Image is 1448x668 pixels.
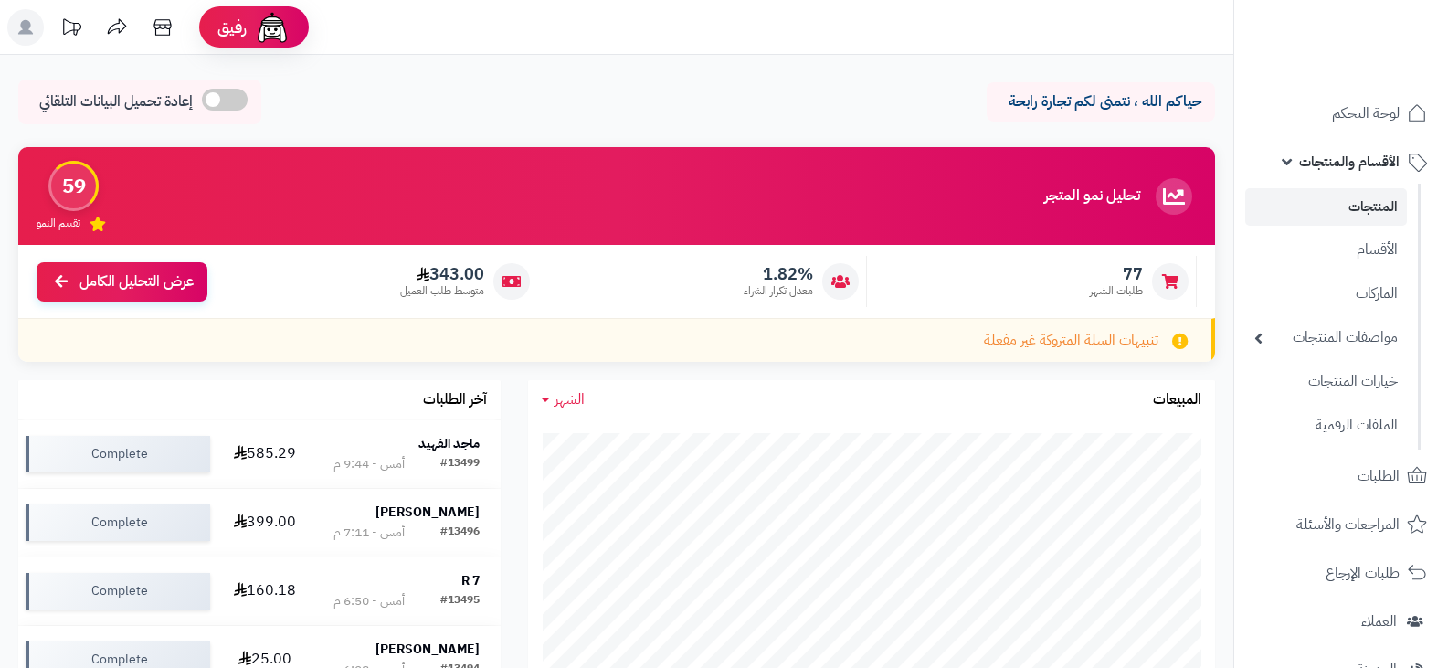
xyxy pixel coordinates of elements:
[1296,512,1400,537] span: المراجعات والأسئلة
[555,388,585,410] span: الشهر
[48,9,94,50] a: تحديثات المنصة
[744,283,813,299] span: معدل تكرار الشراء
[542,389,585,410] a: الشهر
[375,503,480,522] strong: [PERSON_NAME]
[39,91,193,112] span: إعادة تحميل البيانات التلقائي
[1090,264,1143,284] span: 77
[333,524,405,542] div: أمس - 7:11 م
[26,436,210,472] div: Complete
[1245,274,1407,313] a: الماركات
[26,573,210,610] div: Complete
[254,9,291,46] img: ai-face.png
[333,592,405,610] div: أمس - 6:50 م
[418,434,480,453] strong: ماجد الفهيد
[375,640,480,659] strong: [PERSON_NAME]
[1245,406,1407,445] a: الملفات الرقمية
[1153,392,1201,408] h3: المبيعات
[440,524,480,542] div: #13496
[1245,454,1437,498] a: الطلبات
[1245,551,1437,595] a: طلبات الإرجاع
[744,264,813,284] span: 1.82%
[1245,318,1407,357] a: مواصفات المنتجات
[984,330,1158,351] span: تنبيهات السلة المتروكة غير مفعلة
[1245,503,1437,546] a: المراجعات والأسئلة
[333,455,405,473] div: أمس - 9:44 م
[461,571,480,590] strong: R 7
[37,216,80,231] span: تقييم النمو
[37,262,207,302] a: عرض التحليل الكامل
[1358,463,1400,489] span: الطلبات
[1090,283,1143,299] span: طلبات الشهر
[1044,188,1140,205] h3: تحليل نمو المتجر
[79,271,194,292] span: عرض التحليل الكامل
[423,392,487,408] h3: آخر الطلبات
[1245,599,1437,643] a: العملاء
[1299,149,1400,175] span: الأقسام والمنتجات
[400,283,484,299] span: متوسط طلب العميل
[1245,188,1407,226] a: المنتجات
[440,592,480,610] div: #13495
[217,16,247,38] span: رفيق
[217,420,312,488] td: 585.29
[1245,91,1437,135] a: لوحة التحكم
[400,264,484,284] span: 343.00
[1245,362,1407,401] a: خيارات المنتجات
[1332,101,1400,126] span: لوحة التحكم
[217,489,312,557] td: 399.00
[440,455,480,473] div: #13499
[217,557,312,625] td: 160.18
[1245,230,1407,270] a: الأقسام
[1000,91,1201,112] p: حياكم الله ، نتمنى لكم تجارة رابحة
[1326,560,1400,586] span: طلبات الإرجاع
[26,504,210,541] div: Complete
[1361,609,1397,634] span: العملاء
